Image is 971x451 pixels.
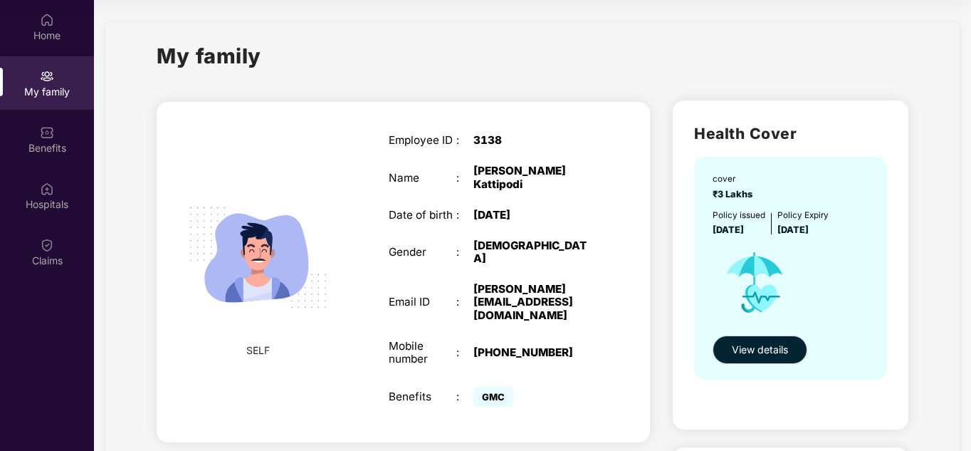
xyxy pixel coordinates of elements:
img: svg+xml;base64,PHN2ZyBpZD0iSG9tZSIgeG1sbnM9Imh0dHA6Ly93d3cudzMub3JnLzIwMDAvc3ZnIiB3aWR0aD0iMjAiIG... [40,13,54,27]
div: [DEMOGRAPHIC_DATA] [473,239,592,265]
div: Employee ID [389,134,457,147]
span: GMC [473,387,513,407]
span: SELF [246,343,270,358]
img: svg+xml;base64,PHN2ZyB4bWxucz0iaHR0cDovL3d3dy53My5vcmcvMjAwMC9zdmciIHdpZHRoPSIyMjQiIGhlaWdodD0iMT... [173,172,343,343]
div: : [456,134,473,147]
span: View details [732,342,788,358]
div: Gender [389,246,457,259]
div: Mobile number [389,340,457,366]
span: [DATE] [777,224,809,235]
img: svg+xml;base64,PHN2ZyBpZD0iSG9zcGl0YWxzIiB4bWxucz0iaHR0cDovL3d3dy53My5vcmcvMjAwMC9zdmciIHdpZHRoPS... [40,182,54,196]
div: Policy issued [713,209,765,222]
div: [DATE] [473,209,592,222]
div: cover [713,172,757,186]
img: svg+xml;base64,PHN2ZyB3aWR0aD0iMjAiIGhlaWdodD0iMjAiIHZpZXdCb3g9IjAgMCAyMCAyMCIgZmlsbD0ibm9uZSIgeG... [40,69,54,83]
h1: My family [157,40,261,72]
div: : [456,172,473,185]
div: : [456,346,473,359]
div: : [456,246,473,259]
div: : [456,296,473,309]
div: Name [389,172,457,185]
div: [PHONE_NUMBER] [473,346,592,359]
div: Policy Expiry [777,209,829,222]
button: View details [713,336,807,364]
div: : [456,209,473,222]
div: [PERSON_NAME][EMAIL_ADDRESS][DOMAIN_NAME] [473,283,592,322]
div: [PERSON_NAME] Kattipodi [473,165,592,190]
div: Date of birth [389,209,457,222]
img: icon [713,237,796,328]
div: : [456,390,473,403]
div: Email ID [389,296,457,309]
img: svg+xml;base64,PHN2ZyBpZD0iQmVuZWZpdHMiIHhtbG5zPSJodHRwOi8vd3d3LnczLm9yZy8yMDAwL3N2ZyIgd2lkdGg9Ij... [40,125,54,140]
span: [DATE] [713,224,744,235]
img: svg+xml;base64,PHN2ZyBpZD0iQ2xhaW0iIHhtbG5zPSJodHRwOi8vd3d3LnczLm9yZy8yMDAwL3N2ZyIgd2lkdGg9IjIwIi... [40,238,54,252]
span: ₹3 Lakhs [713,189,757,199]
div: Benefits [389,390,457,403]
div: 3138 [473,134,592,147]
h2: Health Cover [694,122,887,145]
